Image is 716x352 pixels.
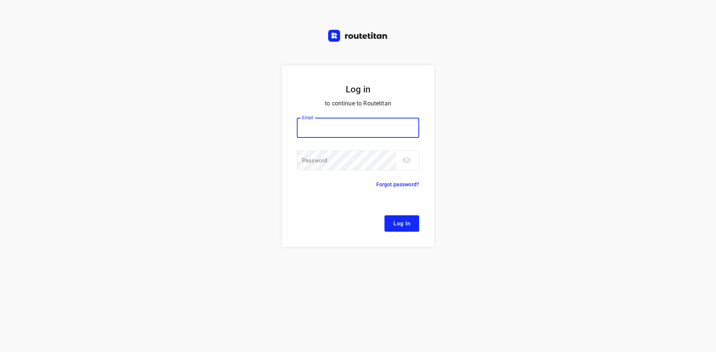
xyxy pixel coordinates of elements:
[297,98,419,109] p: to continue to Routetitan
[399,153,414,168] button: toggle password visibility
[297,83,419,95] h5: Log in
[328,30,388,42] img: Routetitan
[393,219,410,228] span: Log In
[384,215,419,232] button: Log In
[376,180,419,189] p: Forgot password?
